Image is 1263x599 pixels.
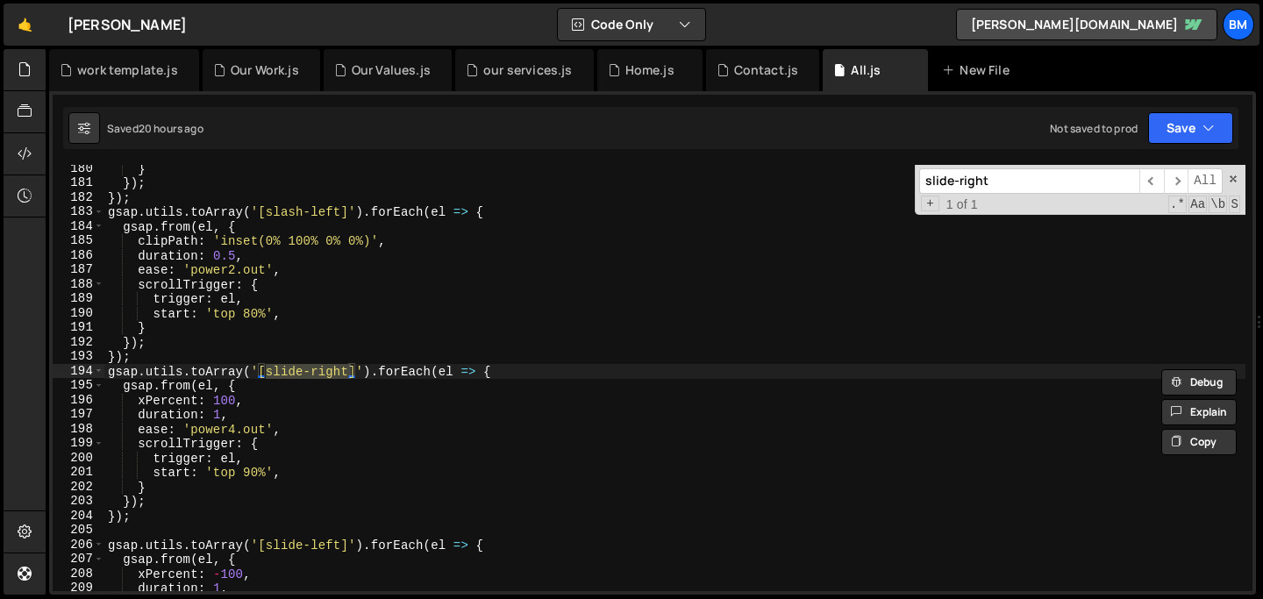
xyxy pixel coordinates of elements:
[53,567,104,581] div: 208
[53,422,104,437] div: 198
[53,349,104,364] div: 193
[53,161,104,176] div: 180
[53,204,104,219] div: 183
[53,248,104,263] div: 186
[1229,196,1240,213] span: Search In Selection
[53,175,104,190] div: 181
[53,277,104,292] div: 188
[53,436,104,451] div: 199
[68,14,187,35] div: [PERSON_NAME]
[1161,369,1237,396] button: Debug
[53,364,104,379] div: 194
[919,168,1139,194] input: Search for
[53,480,104,495] div: 202
[53,306,104,321] div: 190
[77,61,178,79] div: work template.js
[231,61,299,79] div: Our Work.js
[1164,168,1188,194] span: ​
[1223,9,1254,40] a: bm
[483,61,572,79] div: our services.js
[53,190,104,205] div: 182
[1050,121,1138,136] div: Not saved to prod
[53,538,104,553] div: 206
[53,509,104,524] div: 204
[107,121,203,136] div: Saved
[53,262,104,277] div: 187
[53,552,104,567] div: 207
[53,291,104,306] div: 189
[53,451,104,466] div: 200
[352,61,431,79] div: Our Values.js
[1139,168,1164,194] span: ​
[939,197,985,212] span: 1 of 1
[1209,196,1227,213] span: Whole Word Search
[4,4,46,46] a: 🤙
[53,523,104,538] div: 205
[53,378,104,393] div: 195
[53,581,104,595] div: 209
[53,465,104,480] div: 201
[851,61,881,79] div: All.js
[53,494,104,509] div: 203
[1161,399,1237,425] button: Explain
[1161,429,1237,455] button: Copy
[53,407,104,422] div: 197
[1188,196,1207,213] span: CaseSensitive Search
[1148,112,1233,144] button: Save
[1188,168,1223,194] span: Alt-Enter
[53,335,104,350] div: 192
[625,61,674,79] div: Home.js
[53,219,104,234] div: 184
[53,320,104,335] div: 191
[1168,196,1187,213] span: RegExp Search
[921,196,939,212] span: Toggle Replace mode
[53,393,104,408] div: 196
[53,233,104,248] div: 185
[139,121,203,136] div: 20 hours ago
[956,9,1217,40] a: [PERSON_NAME][DOMAIN_NAME]
[942,61,1016,79] div: New File
[734,61,799,79] div: Contact.js
[558,9,705,40] button: Code Only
